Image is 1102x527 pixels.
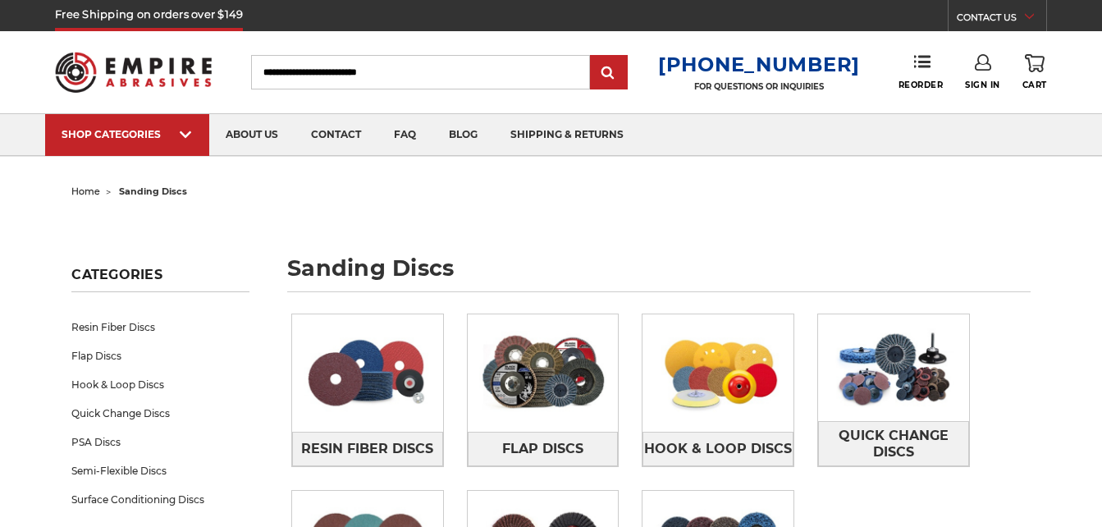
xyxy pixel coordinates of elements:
[468,319,619,426] img: Flap Discs
[502,435,583,463] span: Flap Discs
[642,432,793,467] a: Hook & Loop Discs
[295,114,377,156] a: contact
[494,114,640,156] a: shipping & returns
[899,54,944,89] a: Reorder
[1022,80,1047,90] span: Cart
[292,319,443,426] img: Resin Fiber Discs
[55,42,212,103] img: Empire Abrasives
[957,8,1046,31] a: CONTACT US
[592,57,625,89] input: Submit
[818,314,969,421] img: Quick Change Discs
[62,128,193,140] div: SHOP CATEGORIES
[377,114,432,156] a: faq
[71,341,249,370] a: Flap Discs
[301,435,433,463] span: Resin Fiber Discs
[658,81,860,92] p: FOR QUESTIONS OR INQUIRIES
[819,422,968,466] span: Quick Change Discs
[818,421,969,466] a: Quick Change Discs
[71,370,249,399] a: Hook & Loop Discs
[71,267,249,292] h5: Categories
[658,53,860,76] a: [PHONE_NUMBER]
[432,114,494,156] a: blog
[644,435,792,463] span: Hook & Loop Discs
[292,432,443,467] a: Resin Fiber Discs
[71,456,249,485] a: Semi-Flexible Discs
[965,80,1000,90] span: Sign In
[899,80,944,90] span: Reorder
[71,428,249,456] a: PSA Discs
[642,319,793,426] img: Hook & Loop Discs
[71,313,249,341] a: Resin Fiber Discs
[119,186,187,197] span: sanding discs
[209,114,295,156] a: about us
[1022,54,1047,90] a: Cart
[71,485,249,514] a: Surface Conditioning Discs
[71,186,100,197] a: home
[468,432,619,467] a: Flap Discs
[287,257,1030,292] h1: sanding discs
[71,399,249,428] a: Quick Change Discs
